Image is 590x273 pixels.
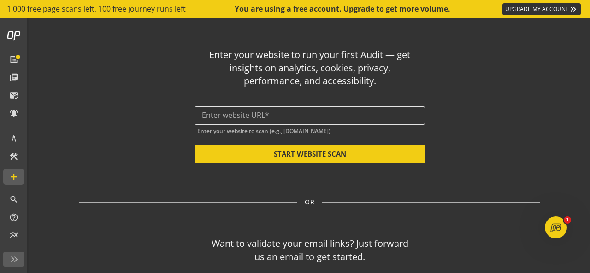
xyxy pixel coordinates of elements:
mat-icon: architecture [9,134,18,143]
mat-icon: library_books [9,73,18,82]
mat-icon: keyboard_double_arrow_right [569,5,578,14]
mat-icon: multiline_chart [9,231,18,240]
mat-icon: search [9,195,18,204]
span: 1,000 free page scans left, 100 free journey runs left [7,4,186,14]
iframe: Intercom live chat [545,216,567,238]
mat-icon: notifications_active [9,109,18,118]
div: You are using a free account. Upgrade to get more volume. [235,4,451,14]
span: 1 [564,216,571,224]
input: Enter website URL* [202,111,418,120]
mat-icon: construction [9,152,18,161]
a: UPGRADE MY ACCOUNT [502,3,581,15]
span: OR [305,197,315,207]
div: Want to validate your email links? Just forward us an email to get started. [207,237,413,263]
mat-hint: Enter your website to scan (e.g., [DOMAIN_NAME]) [197,126,330,134]
mat-icon: list_alt [9,55,18,64]
mat-icon: mark_email_read [9,91,18,100]
button: START WEBSITE SCAN [195,145,425,163]
mat-icon: add [9,172,18,181]
mat-icon: help_outline [9,213,18,222]
div: Enter your website to run your first Audit — get insights on analytics, cookies, privacy, perform... [207,48,413,88]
